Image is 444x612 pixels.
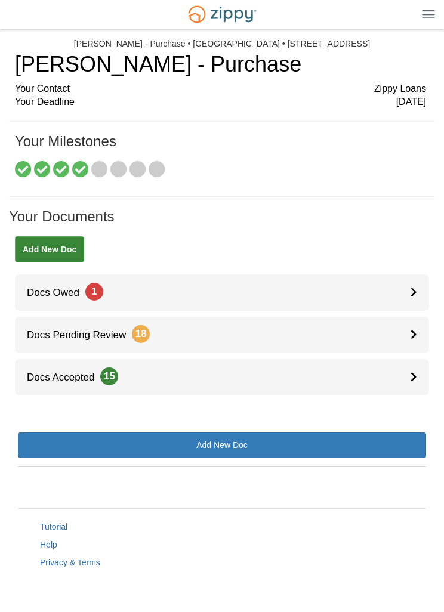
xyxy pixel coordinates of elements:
[374,82,426,96] span: Zippy Loans
[15,359,429,395] a: Docs Accepted15
[100,367,118,385] span: 15
[15,317,429,353] a: Docs Pending Review18
[74,39,370,49] div: [PERSON_NAME] - Purchase • [GEOGRAPHIC_DATA] • [STREET_ADDRESS]
[40,540,57,549] a: Help
[396,95,426,109] span: [DATE]
[422,10,435,18] img: Mobile Dropdown Menu
[15,329,150,341] span: Docs Pending Review
[15,82,426,96] div: Your Contact
[15,236,84,262] a: Add New Doc
[85,283,103,301] span: 1
[40,522,67,531] a: Tutorial
[15,287,103,298] span: Docs Owed
[15,134,426,161] h1: Your Milestones
[18,432,426,458] a: Add New Doc
[40,558,100,567] a: Privacy & Terms
[15,372,118,383] span: Docs Accepted
[9,209,435,236] h1: Your Documents
[15,95,426,109] div: Your Deadline
[15,52,426,76] h1: [PERSON_NAME] - Purchase
[15,274,429,311] a: Docs Owed1
[132,325,150,343] span: 18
